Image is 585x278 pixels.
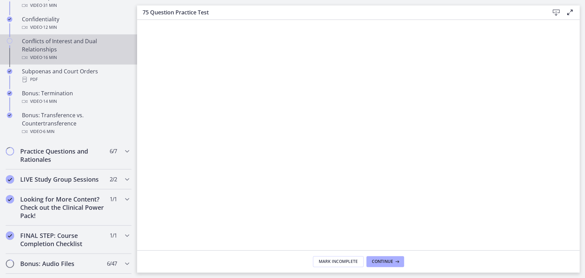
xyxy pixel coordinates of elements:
[22,1,129,10] div: Video
[20,231,104,248] h2: FINAL STEP: Course Completion Checklist
[22,53,129,62] div: Video
[22,128,129,136] div: Video
[42,53,57,62] span: · 16 min
[42,97,57,106] span: · 14 min
[110,175,117,183] span: 2 / 2
[313,256,364,267] button: Mark Incomplete
[6,175,14,183] i: Completed
[143,8,538,16] h3: 75 Question Practice Test
[372,259,393,264] span: Continue
[319,259,358,264] span: Mark Incomplete
[6,195,14,203] i: Completed
[22,23,129,32] div: Video
[110,231,117,240] span: 1 / 1
[7,112,12,118] i: Completed
[20,195,104,220] h2: Looking for More Content? Check out the Clinical Power Pack!
[22,15,129,32] div: Confidentiality
[110,195,117,203] span: 1 / 1
[20,175,104,183] h2: LIVE Study Group Sessions
[366,256,404,267] button: Continue
[22,67,129,84] div: Subpoenas and Court Orders
[6,231,14,240] i: Completed
[7,69,12,74] i: Completed
[22,111,129,136] div: Bonus: Transference vs. Countertransference
[22,37,129,62] div: Conflicts of Interest and Dual Relationships
[42,1,57,10] span: · 31 min
[110,147,117,155] span: 6 / 7
[20,259,104,268] h2: Bonus: Audio Files
[22,97,129,106] div: Video
[42,128,54,136] span: · 6 min
[7,16,12,22] i: Completed
[22,75,129,84] div: PDF
[20,147,104,164] h2: Practice Questions and Rationales
[42,23,57,32] span: · 12 min
[7,90,12,96] i: Completed
[22,89,129,106] div: Bonus: Termination
[107,259,117,268] span: 6 / 47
